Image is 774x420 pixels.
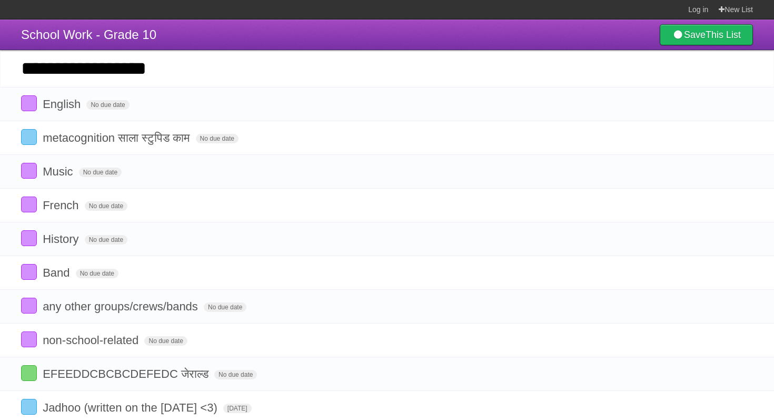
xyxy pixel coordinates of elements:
[43,97,83,111] span: English
[43,266,72,279] span: Band
[204,302,246,312] span: No due date
[223,404,252,413] span: [DATE]
[706,30,741,40] b: This List
[144,336,187,346] span: No due date
[76,269,118,278] span: No due date
[21,230,37,246] label: Done
[86,100,129,110] span: No due date
[79,168,122,177] span: No due date
[43,131,192,144] span: metacognition साला स्टुपिड काम
[21,365,37,381] label: Done
[660,24,753,45] a: SaveThis List
[43,300,201,313] span: any other groups/crews/bands
[43,232,81,246] span: History
[43,165,75,178] span: Music
[21,399,37,415] label: Done
[196,134,239,143] span: No due date
[21,298,37,314] label: Done
[85,235,127,245] span: No due date
[21,331,37,347] label: Done
[43,334,141,347] span: non-school-related
[214,370,257,379] span: No due date
[21,27,156,42] span: School Work - Grade 10
[21,95,37,111] label: Done
[85,201,127,211] span: No due date
[21,197,37,212] label: Done
[21,264,37,280] label: Done
[21,129,37,145] label: Done
[43,401,220,414] span: Jadhoo (written on the [DATE] <3)
[43,199,81,212] span: French
[43,367,211,380] span: EFEEDDCBCBCDEFEDC जेराल्ड
[21,163,37,179] label: Done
